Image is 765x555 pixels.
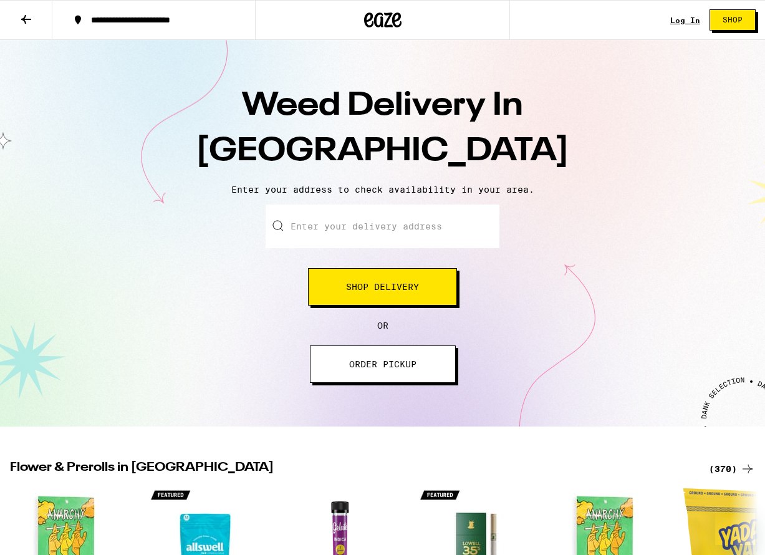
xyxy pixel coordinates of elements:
span: ORDER PICKUP [349,360,416,369]
h1: Weed Delivery In [165,84,601,175]
span: Shop [723,16,743,24]
p: Enter your address to check availability in your area. [12,185,753,195]
span: OR [377,321,388,331]
button: Shop Delivery [308,268,457,306]
button: ORDER PICKUP [310,345,456,383]
span: Shop Delivery [346,282,419,291]
h2: Flower & Prerolls in [GEOGRAPHIC_DATA] [10,461,694,476]
iframe: Button to launch messaging window [715,505,755,545]
a: Log In [670,16,700,24]
a: Shop [700,9,765,31]
span: [GEOGRAPHIC_DATA] [196,135,569,168]
input: Enter your delivery address [266,205,499,248]
button: Shop [710,9,756,31]
a: (370) [709,461,755,476]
